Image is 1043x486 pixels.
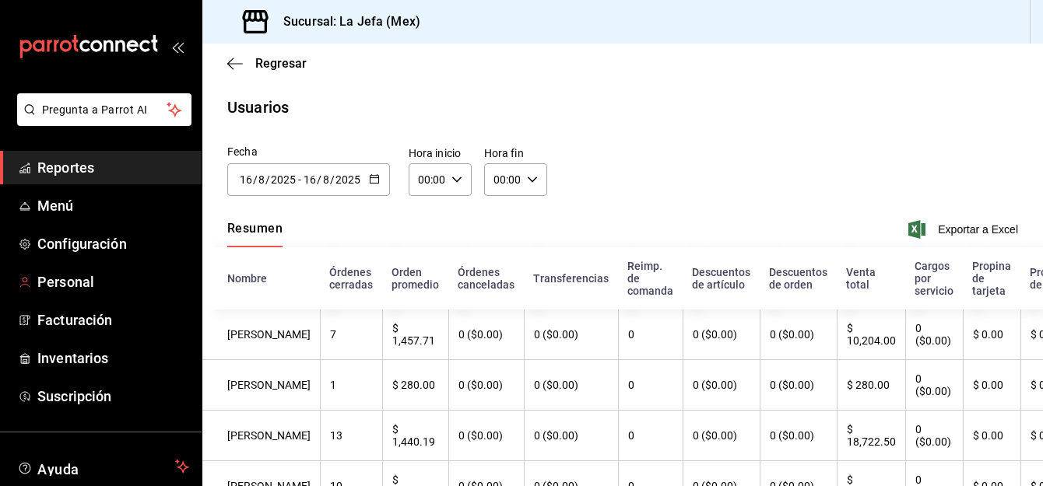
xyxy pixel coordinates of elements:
[255,56,307,71] span: Regresar
[911,220,1018,239] button: Exportar a Excel
[524,411,618,461] th: 0 ($0.00)
[618,360,683,411] th: 0
[618,247,683,309] th: Reimp. de comanda
[37,457,169,476] span: Ayuda
[524,247,618,309] th: Transferencias
[760,309,837,360] th: 0 ($0.00)
[37,348,189,369] span: Inventarios
[760,411,837,461] th: 0 ($0.00)
[303,173,317,186] input: Day
[171,40,184,53] button: open_drawer_menu
[963,360,1020,411] th: $ 0.00
[524,360,618,411] th: 0 ($0.00)
[11,113,191,129] a: Pregunta a Parrot AI
[905,411,963,461] th: 0 ($0.00)
[37,157,189,178] span: Reportes
[409,148,472,159] label: Hora inicio
[330,173,335,186] span: /
[382,309,448,360] th: $ 1,457.71
[239,173,253,186] input: Day
[227,221,283,247] div: navigation tabs
[335,173,361,186] input: Year
[905,360,963,411] th: 0 ($0.00)
[448,309,524,360] th: 0 ($0.00)
[382,360,448,411] th: $ 280.00
[258,173,265,186] input: Month
[271,12,420,31] h3: Sucursal: La Jefa (Mex)
[253,173,258,186] span: /
[227,56,307,71] button: Regresar
[320,309,382,360] th: 7
[837,360,905,411] th: $ 280.00
[683,309,760,360] th: 0 ($0.00)
[320,247,382,309] th: Órdenes cerradas
[524,309,618,360] th: 0 ($0.00)
[448,411,524,461] th: 0 ($0.00)
[320,411,382,461] th: 13
[905,247,963,309] th: Cargos por servicio
[683,247,760,309] th: Descuentos de artículo
[37,309,189,330] span: Facturación
[298,173,301,186] span: -
[760,360,837,411] th: 0 ($0.00)
[227,221,283,247] button: Resumen
[760,247,837,309] th: Descuentos de orden
[320,360,382,411] th: 1
[382,247,448,309] th: Orden promedio
[17,93,191,126] button: Pregunta a Parrot AI
[618,411,683,461] th: 0
[227,144,390,160] div: Fecha
[317,173,321,186] span: /
[484,148,547,159] label: Hora fin
[448,247,524,309] th: Órdenes canceladas
[963,309,1020,360] th: $ 0.00
[42,102,167,118] span: Pregunta a Parrot AI
[202,411,320,461] th: [PERSON_NAME]
[202,309,320,360] th: [PERSON_NAME]
[905,309,963,360] th: 0 ($0.00)
[382,411,448,461] th: $ 1,440.19
[37,386,189,407] span: Suscripción
[270,173,297,186] input: Year
[683,411,760,461] th: 0 ($0.00)
[37,233,189,254] span: Configuración
[265,173,270,186] span: /
[837,309,905,360] th: $ 10,204.00
[837,247,905,309] th: Venta total
[963,411,1020,461] th: $ 0.00
[37,195,189,216] span: Menú
[322,173,330,186] input: Month
[963,247,1020,309] th: Propina de tarjeta
[683,360,760,411] th: 0 ($0.00)
[37,271,189,292] span: Personal
[202,247,320,309] th: Nombre
[227,96,289,119] div: Usuarios
[202,360,320,411] th: [PERSON_NAME]
[837,411,905,461] th: $ 18,722.50
[448,360,524,411] th: 0 ($0.00)
[618,309,683,360] th: 0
